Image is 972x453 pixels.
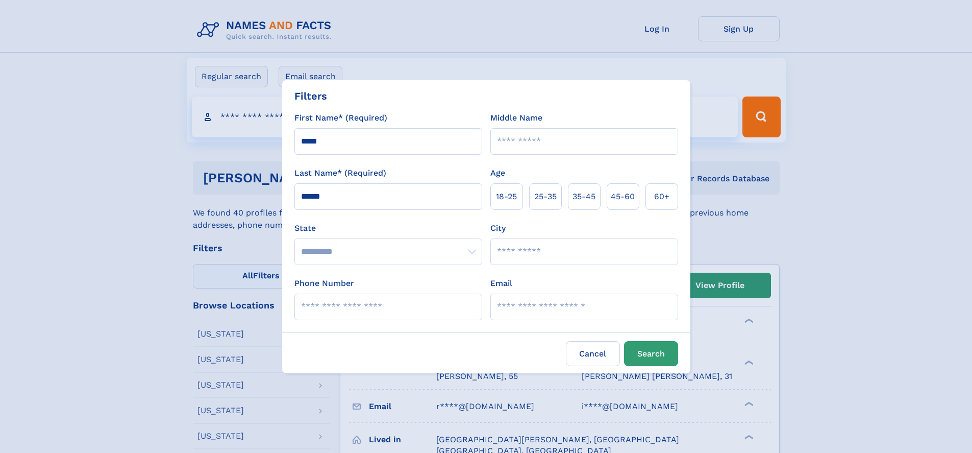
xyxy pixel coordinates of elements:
label: State [294,222,482,234]
label: First Name* (Required) [294,112,387,124]
label: City [490,222,506,234]
label: Cancel [566,341,620,366]
span: 35‑45 [572,190,595,203]
span: 60+ [654,190,669,203]
span: 45‑60 [611,190,635,203]
label: Email [490,277,512,290]
span: 25‑35 [534,190,557,203]
span: 18‑25 [496,190,517,203]
label: Middle Name [490,112,542,124]
label: Last Name* (Required) [294,167,386,179]
div: Filters [294,88,327,104]
label: Age [490,167,505,179]
label: Phone Number [294,277,354,290]
button: Search [624,341,678,366]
